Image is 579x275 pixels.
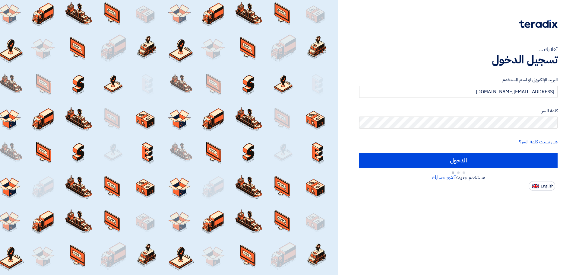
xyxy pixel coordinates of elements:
label: البريد الإلكتروني او اسم المستخدم [359,76,558,83]
a: هل نسيت كلمة السر؟ [519,138,558,145]
div: أهلا بك ... [359,46,558,53]
input: أدخل بريد العمل الإلكتروني او اسم المستخدم الخاص بك ... [359,86,558,98]
div: مستخدم جديد؟ [359,174,558,181]
h1: تسجيل الدخول [359,53,558,66]
label: كلمة السر [359,107,558,114]
img: Teradix logo [519,20,558,28]
input: الدخول [359,153,558,168]
button: English [529,181,555,191]
a: أنشئ حسابك [432,174,456,181]
span: English [541,184,553,188]
img: en-US.png [532,184,539,188]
